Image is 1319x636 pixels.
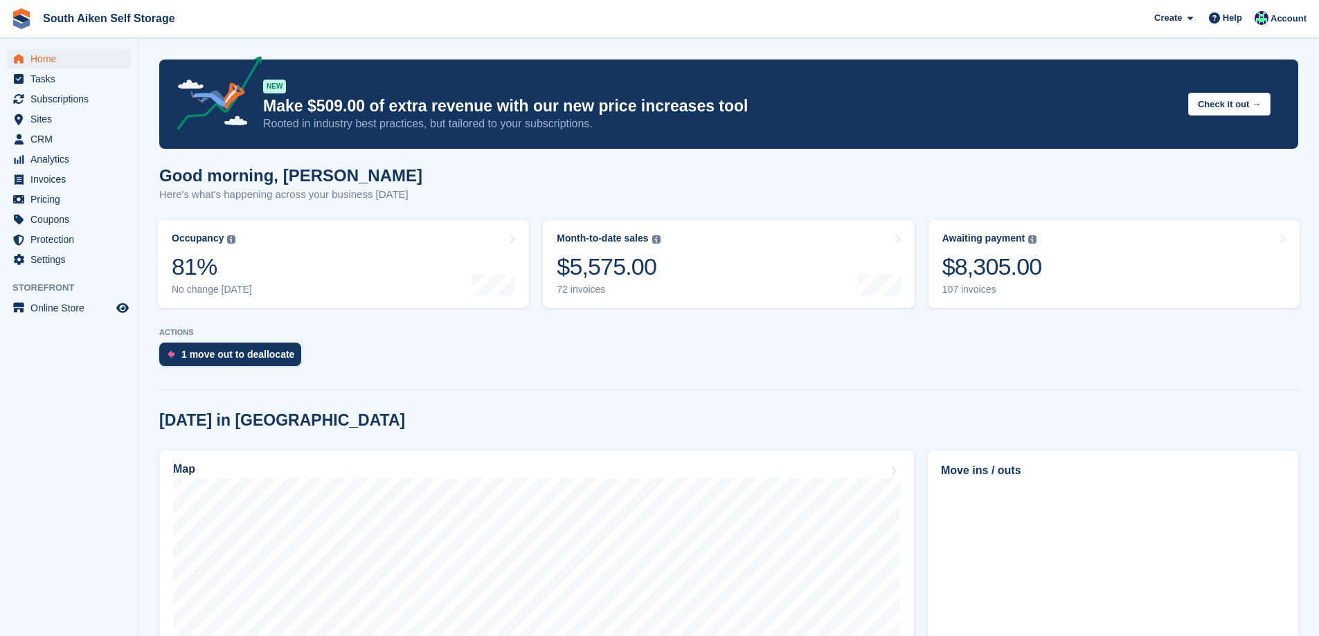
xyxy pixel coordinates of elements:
a: South Aiken Self Storage [37,7,181,30]
a: menu [7,89,131,109]
div: 107 invoices [942,284,1042,296]
div: NEW [263,80,286,93]
span: Invoices [30,170,114,189]
span: Subscriptions [30,89,114,109]
a: 1 move out to deallocate [159,343,308,373]
a: menu [7,190,131,209]
a: menu [7,149,131,169]
img: icon-info-grey-7440780725fd019a000dd9b08b2336e03edf1995a4989e88bcd33f0948082b44.svg [1028,235,1037,244]
div: Occupancy [172,233,224,244]
a: menu [7,210,131,229]
div: 81% [172,253,252,281]
span: Help [1223,11,1242,25]
span: Settings [30,250,114,269]
p: Make $509.00 of extra revenue with our new price increases tool [263,96,1177,116]
p: Rooted in industry best practices, but tailored to your subscriptions. [263,116,1177,131]
a: menu [7,250,131,269]
div: $5,575.00 [557,253,660,281]
span: Analytics [30,149,114,169]
p: Here's what's happening across your business [DATE] [159,187,422,203]
button: Check it out → [1188,93,1271,116]
h2: [DATE] in [GEOGRAPHIC_DATA] [159,411,405,430]
span: Home [30,49,114,69]
div: 72 invoices [557,284,660,296]
div: No change [DATE] [172,284,252,296]
a: menu [7,170,131,189]
img: icon-info-grey-7440780725fd019a000dd9b08b2336e03edf1995a4989e88bcd33f0948082b44.svg [227,235,235,244]
span: Protection [30,230,114,249]
div: Month-to-date sales [557,233,648,244]
img: icon-info-grey-7440780725fd019a000dd9b08b2336e03edf1995a4989e88bcd33f0948082b44.svg [652,235,661,244]
a: menu [7,298,131,318]
img: Michelle Brown [1255,11,1268,25]
a: menu [7,69,131,89]
a: menu [7,129,131,149]
a: menu [7,49,131,69]
h2: Move ins / outs [941,462,1285,479]
a: Awaiting payment $8,305.00 107 invoices [928,220,1300,308]
a: Preview store [114,300,131,316]
div: 1 move out to deallocate [181,349,294,360]
span: CRM [30,129,114,149]
img: move_outs_to_deallocate_icon-f764333ba52eb49d3ac5e1228854f67142a1ed5810a6f6cc68b1a99e826820c5.svg [168,350,174,358]
span: Create [1154,11,1182,25]
a: Month-to-date sales $5,575.00 72 invoices [543,220,914,308]
span: Online Store [30,298,114,318]
h2: Map [173,463,195,475]
span: Tasks [30,69,114,89]
span: Pricing [30,190,114,209]
a: menu [7,230,131,249]
span: Coupons [30,210,114,229]
div: $8,305.00 [942,253,1042,281]
h1: Good morning, [PERSON_NAME] [159,166,422,185]
span: Storefront [12,281,138,295]
a: menu [7,109,131,129]
img: price-adjustments-announcement-icon-8257ccfd72463d97f412b2fc003d46551f7dbcb40ab6d574587a9cd5c0d94... [165,56,262,135]
span: Account [1271,12,1307,26]
span: Sites [30,109,114,129]
img: stora-icon-8386f47178a22dfd0bd8f6a31ec36ba5ce8667c1dd55bd0f319d3a0aa187defe.svg [11,8,32,29]
p: ACTIONS [159,328,1298,337]
a: Occupancy 81% No change [DATE] [158,220,529,308]
div: Awaiting payment [942,233,1025,244]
